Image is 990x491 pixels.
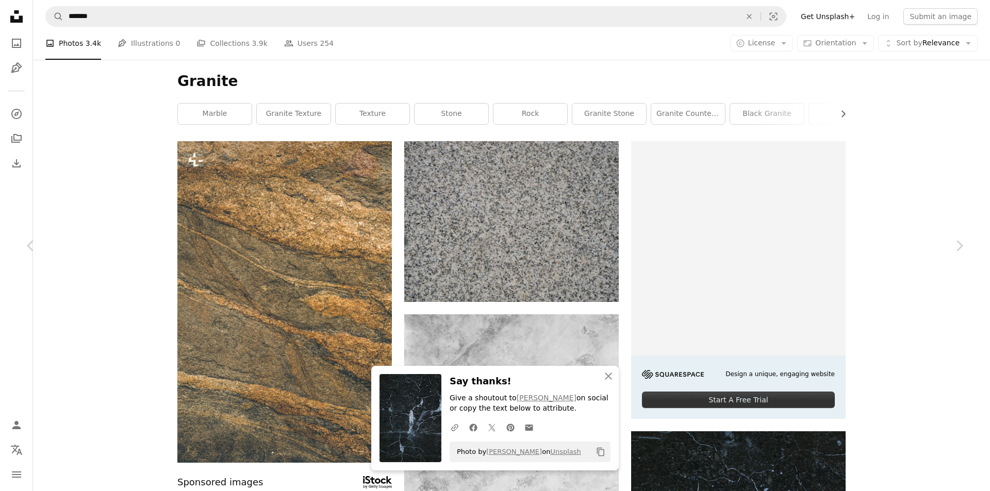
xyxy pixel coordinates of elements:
[6,464,27,485] button: Menu
[6,128,27,149] a: Collections
[730,35,794,52] button: License
[6,439,27,460] button: Language
[651,104,725,124] a: granite countertop
[45,6,786,27] form: Find visuals sitewide
[177,297,392,306] a: a plane flying over a brown and black rock
[176,38,180,49] span: 0
[748,39,775,47] span: License
[738,7,761,26] button: Clear
[415,104,488,124] a: stone
[592,443,609,461] button: Copy to clipboard
[878,35,978,52] button: Sort byRelevance
[6,58,27,78] a: Illustrations
[761,7,786,26] button: Visual search
[517,394,576,402] a: [PERSON_NAME]
[404,216,619,226] a: a close up of a grey surface
[725,370,835,379] span: Design a unique, engaging website
[196,27,267,60] a: Collections 3.9k
[6,415,27,435] a: Log in / Sign up
[450,374,610,389] h3: Say thanks!
[320,38,334,49] span: 254
[501,417,520,437] a: Share on Pinterest
[177,475,263,490] span: Sponsored images
[178,104,252,124] a: marble
[452,444,581,460] span: Photo by on
[464,417,483,437] a: Share on Facebook
[177,72,846,91] h1: Granite
[336,104,409,124] a: texture
[6,33,27,54] a: Photos
[257,104,331,124] a: granite texture
[520,417,538,437] a: Share over email
[795,8,861,25] a: Get Unsplash+
[730,104,804,124] a: black granite
[118,27,180,60] a: Illustrations 0
[46,7,63,26] button: Search Unsplash
[483,417,501,437] a: Share on Twitter
[642,392,835,408] div: Start A Free Trial
[861,8,895,25] a: Log in
[809,104,883,124] a: quartz
[797,35,874,52] button: Orientation
[896,38,960,48] span: Relevance
[6,104,27,124] a: Explore
[404,141,619,302] img: a close up of a grey surface
[6,153,27,174] a: Download History
[550,448,581,455] a: Unsplash
[572,104,646,124] a: granite stone
[903,8,978,25] button: Submit an image
[284,27,334,60] a: Users 254
[177,141,392,463] img: a plane flying over a brown and black rock
[834,104,846,124] button: scroll list to the right
[493,104,567,124] a: rock
[631,141,846,419] a: Design a unique, engaging websiteStart A Free Trial
[815,39,856,47] span: Orientation
[642,370,704,379] img: file-1705255347840-230a6ab5bca9image
[486,448,542,455] a: [PERSON_NAME]
[896,39,922,47] span: Sort by
[450,393,610,414] p: Give a shoutout to on social or copy the text below to attribute.
[252,38,267,49] span: 3.9k
[928,196,990,295] a: Next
